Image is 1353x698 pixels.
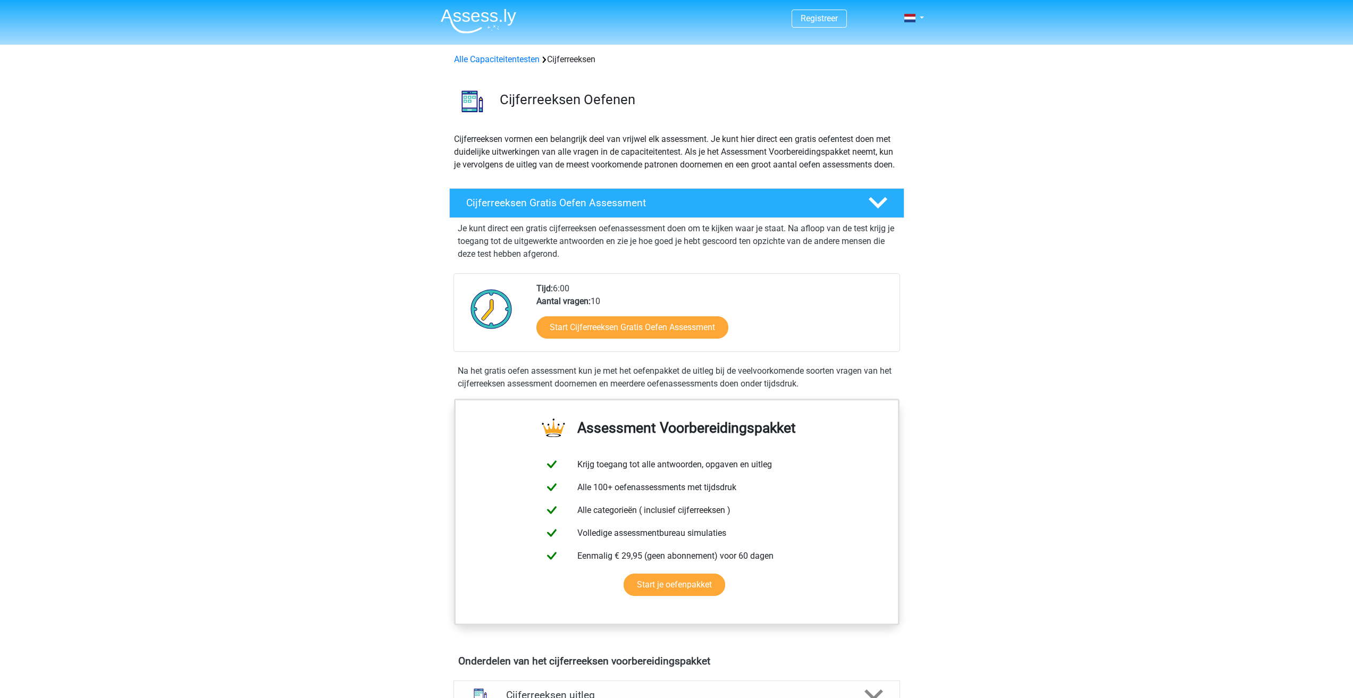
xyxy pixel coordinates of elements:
img: Klok [465,282,518,335]
img: cijferreeksen [450,79,495,124]
a: Cijferreeksen Gratis Oefen Assessment [445,188,909,218]
div: 6:00 10 [528,282,899,351]
a: Registreer [801,13,838,23]
b: Tijd: [536,283,553,293]
h4: Onderdelen van het cijferreeksen voorbereidingspakket [458,655,895,667]
b: Aantal vragen: [536,296,591,306]
div: Na het gratis oefen assessment kun je met het oefenpakket de uitleg bij de veelvoorkomende soorte... [453,365,900,390]
div: Cijferreeksen [450,53,904,66]
img: Assessly [441,9,516,33]
h3: Cijferreeksen Oefenen [500,91,896,108]
h4: Cijferreeksen Gratis Oefen Assessment [466,197,851,209]
a: Start je oefenpakket [624,574,725,596]
a: Alle Capaciteitentesten [454,54,540,64]
a: Start Cijferreeksen Gratis Oefen Assessment [536,316,728,339]
p: Je kunt direct een gratis cijferreeksen oefenassessment doen om te kijken waar je staat. Na afloo... [458,222,896,260]
p: Cijferreeksen vormen een belangrijk deel van vrijwel elk assessment. Je kunt hier direct een grat... [454,133,900,171]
